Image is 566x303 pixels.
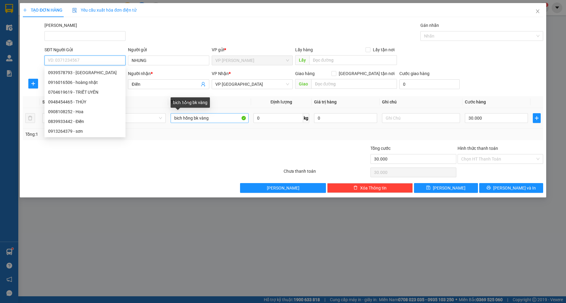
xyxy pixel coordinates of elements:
span: [PERSON_NAME] [433,185,465,191]
li: Nam Hải Limousine [3,3,88,26]
img: logo.jpg [3,3,24,24]
span: plus [533,116,540,121]
span: VP Phạm Ngũ Lão [215,56,289,65]
div: 0948454465 - THÚY [44,97,126,107]
input: Dọc đường [311,79,397,89]
div: SĐT Người Gửi [44,46,126,53]
div: bich hồng bk vàng [171,97,210,108]
span: plus [29,81,38,86]
span: save [426,186,430,190]
div: Người gửi [128,46,209,53]
input: Dọc đường [309,55,397,65]
span: Lấy [295,55,309,65]
button: plus [533,113,541,123]
span: close [535,9,540,14]
div: 0948454465 - THÚY [48,99,122,105]
span: SL [42,99,47,104]
span: Giao hàng [295,71,315,76]
label: Gán nhãn [420,23,439,28]
button: printer[PERSON_NAME] và In [479,183,543,193]
span: [PERSON_NAME] [267,185,299,191]
div: 0916016506 - hoàng nhật [48,79,122,86]
span: [GEOGRAPHIC_DATA] tận nơi [336,70,397,77]
div: 0704619619 - TRIẾT UYÊN [48,89,122,96]
button: deleteXóa Thông tin [327,183,413,193]
li: VP VP [GEOGRAPHIC_DATA] [42,33,81,53]
span: user-add [201,82,206,87]
label: Mã ĐH [44,23,77,28]
span: printer [486,186,491,190]
span: Khác [91,114,162,123]
input: Mã ĐH [44,31,126,41]
span: VP chợ Mũi Né [215,80,289,89]
input: 0 [314,113,377,123]
div: Tổng: 1 [25,131,218,138]
span: kg [303,113,309,123]
span: Tổng cước [370,146,391,151]
span: Giao [295,79,311,89]
button: save[PERSON_NAME] [414,183,478,193]
div: 0908108252 - Hoa [44,107,126,117]
button: [PERSON_NAME] [240,183,326,193]
div: 0913264379 - sơn [48,128,122,135]
div: 0913264379 - sơn [44,126,126,136]
div: Người nhận [128,70,209,77]
span: [PERSON_NAME] và In [493,185,536,191]
div: 0704619619 - TRIẾT UYÊN [44,87,126,97]
div: Chưa thanh toán [283,168,370,179]
div: VP gửi [212,46,293,53]
div: 0908108252 - Hoa [48,108,122,115]
th: Ghi chú [380,96,463,108]
span: TẠO ĐƠN HÀNG [23,8,62,13]
span: VP Nhận [212,71,229,76]
input: Ghi Chú [382,113,460,123]
button: Close [529,3,546,20]
span: Định lượng [271,99,292,104]
span: Yêu cầu xuất hóa đơn điện tử [72,8,136,13]
button: delete [25,113,35,123]
span: Lấy tận nơi [370,46,397,53]
span: Xóa Thông tin [360,185,387,191]
li: VP VP [PERSON_NAME] Lão [3,33,42,53]
div: 0939578793 - hà ny [44,68,126,78]
div: 0839933442 - Điền [44,117,126,126]
input: Cước giao hàng [399,79,460,89]
div: 0916016506 - hoàng nhật [44,78,126,87]
span: Lấy hàng [295,47,313,52]
span: Giá trị hàng [314,99,337,104]
span: Cước hàng [465,99,486,104]
div: 0839933442 - Điền [48,118,122,125]
label: Cước giao hàng [399,71,430,76]
input: VD: Bàn, Ghế [171,113,249,123]
div: 0939578793 - [GEOGRAPHIC_DATA] [48,69,122,76]
img: icon [72,8,77,13]
span: delete [353,186,358,190]
button: plus [28,79,38,88]
span: plus [23,8,27,12]
label: Hình thức thanh toán [458,146,498,151]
